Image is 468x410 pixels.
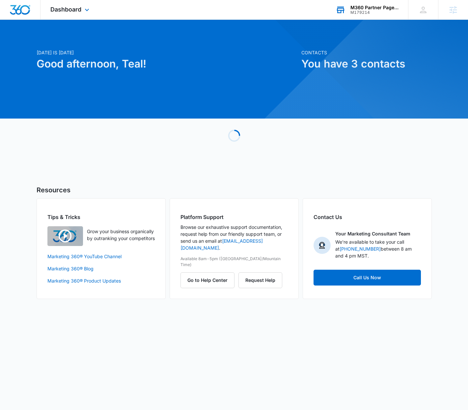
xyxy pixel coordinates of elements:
[47,226,83,246] img: Quick Overview Video
[350,5,399,10] div: account name
[87,228,155,242] p: Grow your business organically by outranking your competitors
[238,272,282,288] button: Request Help
[180,272,234,288] button: Go to Help Center
[37,185,432,195] h5: Resources
[47,253,155,260] a: Marketing 360® YouTube Channel
[47,277,155,284] a: Marketing 360® Product Updates
[180,213,288,221] h2: Platform Support
[340,246,381,252] a: [PHONE_NUMBER]
[47,265,155,272] a: Marketing 360® Blog
[50,6,81,13] span: Dashboard
[180,277,238,283] a: Go to Help Center
[47,213,155,221] h2: Tips & Tricks
[37,56,297,72] h1: Good afternoon, Teal!
[180,256,288,268] p: Available 8am-5pm ([GEOGRAPHIC_DATA]/Mountain Time)
[37,49,297,56] p: [DATE] is [DATE]
[335,230,410,237] p: Your Marketing Consultant Team
[180,224,288,251] p: Browse our exhaustive support documentation, request help from our friendly support team, or send...
[314,237,331,254] img: Your Marketing Consultant Team
[238,277,282,283] a: Request Help
[301,49,432,56] p: Contacts
[350,10,399,15] div: account id
[314,213,421,221] h2: Contact Us
[301,56,432,72] h1: You have 3 contacts
[314,270,421,286] a: Call Us Now
[335,238,421,259] p: We're available to take your call at between 8 am and 4 pm MST.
